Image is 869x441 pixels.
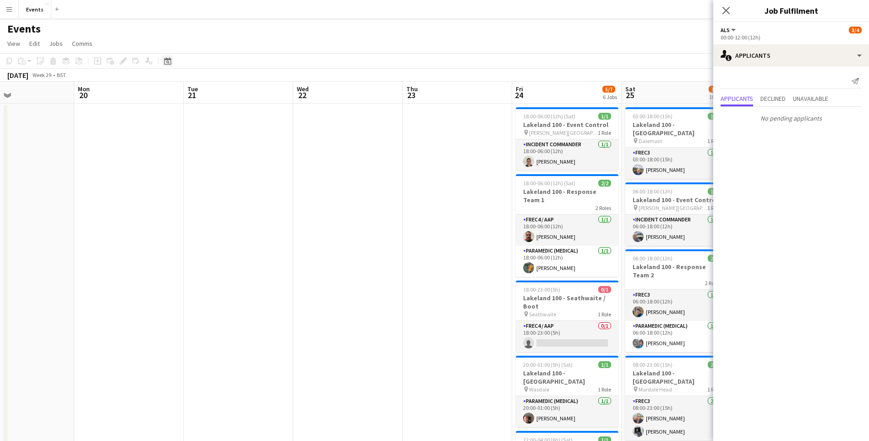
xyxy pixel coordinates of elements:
[78,85,90,93] span: Mon
[45,38,66,50] a: Jobs
[707,386,721,393] span: 1 Role
[625,396,728,441] app-card-role: FREC32/208:00-23:00 (15h)[PERSON_NAME][PERSON_NAME]
[625,356,728,441] app-job-card: 08:00-23:00 (15h)2/2Lakeland 100 - [GEOGRAPHIC_DATA] Mardale Head1 RoleFREC32/208:00-23:00 (15h)[...
[7,39,20,48] span: View
[625,121,728,137] h3: Lakeland 100 - [GEOGRAPHIC_DATA]
[721,27,730,33] span: ALS
[405,90,418,100] span: 23
[633,255,672,262] span: 06:00-18:00 (12h)
[516,85,523,93] span: Fri
[523,180,575,187] span: 18:00-06:00 (12h) (Sat)
[721,95,753,102] span: Applicants
[7,71,28,80] div: [DATE]
[708,113,721,120] span: 1/1
[516,107,618,171] app-job-card: 18:00-06:00 (12h) (Sat)1/1Lakeland 100 - Event Control [PERSON_NAME][GEOGRAPHIC_DATA], [GEOGRAPHI...
[406,85,418,93] span: Thu
[523,286,560,293] span: 18:00-23:00 (5h)
[707,138,721,144] span: 1 Role
[708,361,721,368] span: 2/2
[529,129,598,136] span: [PERSON_NAME][GEOGRAPHIC_DATA], [GEOGRAPHIC_DATA]
[625,182,728,246] app-job-card: 06:00-18:00 (12h)1/1Lakeland 100 - Event Control [PERSON_NAME][GEOGRAPHIC_DATA], [GEOGRAPHIC_DATA...
[516,294,618,310] h3: Lakeland 100 - Seathwaite / Boot
[708,255,721,262] span: 2/2
[516,139,618,171] app-card-role: Incident Commander1/118:00-06:00 (12h)[PERSON_NAME]
[516,246,618,277] app-card-role: Paramedic (Medical)1/118:00-06:00 (12h)[PERSON_NAME]
[639,138,662,144] span: Dalemain
[625,249,728,352] app-job-card: 06:00-18:00 (12h)2/2Lakeland 100 - Response Team 22 RolesFREC31/106:00-18:00 (12h)[PERSON_NAME]Pa...
[721,27,737,33] button: ALS
[186,90,198,100] span: 21
[529,386,549,393] span: Wasdale
[516,369,618,386] h3: Lakeland 100 - [GEOGRAPHIC_DATA]
[713,44,869,66] div: Applicants
[516,281,618,352] app-job-card: 18:00-23:00 (5h)0/1Lakeland 100 - Seathwaite / Boot Seathwaite1 RoleFREC4 / AAP0/118:00-23:00 (5h)
[603,94,617,100] div: 6 Jobs
[516,396,618,427] app-card-role: Paramedic (Medical)1/120:00-01:00 (5h)[PERSON_NAME]
[4,38,24,50] a: View
[598,129,611,136] span: 1 Role
[625,196,728,204] h3: Lakeland 100 - Event Control
[625,107,728,179] app-job-card: 03:00-18:00 (15h)1/1Lakeland 100 - [GEOGRAPHIC_DATA] Dalemain1 RoleFREC31/103:00-18:00 (15h)[PERS...
[187,85,198,93] span: Tue
[30,72,53,78] span: Week 29
[598,286,611,293] span: 0/1
[709,94,727,100] div: 10 Jobs
[514,90,523,100] span: 24
[705,280,721,287] span: 2 Roles
[523,113,575,120] span: 18:00-06:00 (12h) (Sat)
[713,110,869,126] p: No pending applicants
[707,204,721,211] span: 1 Role
[713,5,869,17] h3: Job Fulfilment
[625,85,635,93] span: Sat
[625,290,728,321] app-card-role: FREC31/106:00-18:00 (12h)[PERSON_NAME]
[523,361,573,368] span: 20:00-01:00 (5h) (Sat)
[708,188,721,195] span: 1/1
[633,188,672,195] span: 06:00-18:00 (12h)
[633,113,672,120] span: 03:00-18:00 (15h)
[49,39,63,48] span: Jobs
[7,22,41,36] h1: Events
[26,38,44,50] a: Edit
[625,263,728,279] h3: Lakeland 100 - Response Team 2
[625,215,728,246] app-card-role: Incident Commander1/106:00-18:00 (12h)[PERSON_NAME]
[598,180,611,187] span: 2/2
[516,321,618,352] app-card-role: FREC4 / AAP0/118:00-23:00 (5h)
[596,204,611,211] span: 2 Roles
[77,90,90,100] span: 20
[598,386,611,393] span: 1 Role
[295,90,309,100] span: 22
[57,72,66,78] div: BST
[709,86,727,93] span: 15/18
[633,361,672,368] span: 08:00-23:00 (15h)
[721,34,862,41] div: 00:00-12:00 (12h)
[598,361,611,368] span: 1/1
[516,121,618,129] h3: Lakeland 100 - Event Control
[624,90,635,100] span: 25
[516,356,618,427] div: 20:00-01:00 (5h) (Sat)1/1Lakeland 100 - [GEOGRAPHIC_DATA] Wasdale1 RoleParamedic (Medical)1/120:0...
[598,113,611,120] span: 1/1
[849,27,862,33] span: 3/4
[516,215,618,246] app-card-role: FREC4 / AAP1/118:00-06:00 (12h)[PERSON_NAME]
[793,95,828,102] span: Unavailable
[516,174,618,277] app-job-card: 18:00-06:00 (12h) (Sat)2/2Lakeland 100 - Response Team 12 RolesFREC4 / AAP1/118:00-06:00 (12h)[PE...
[29,39,40,48] span: Edit
[625,369,728,386] h3: Lakeland 100 - [GEOGRAPHIC_DATA]
[516,187,618,204] h3: Lakeland 100 - Response Team 1
[72,39,93,48] span: Comms
[625,321,728,352] app-card-role: Paramedic (Medical)1/106:00-18:00 (12h)[PERSON_NAME]
[760,95,786,102] span: Declined
[639,204,707,211] span: [PERSON_NAME][GEOGRAPHIC_DATA], [GEOGRAPHIC_DATA]
[639,386,672,393] span: Mardale Head
[602,86,615,93] span: 5/7
[625,148,728,179] app-card-role: FREC31/103:00-18:00 (15h)[PERSON_NAME]
[598,311,611,318] span: 1 Role
[529,311,556,318] span: Seathwaite
[68,38,96,50] a: Comms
